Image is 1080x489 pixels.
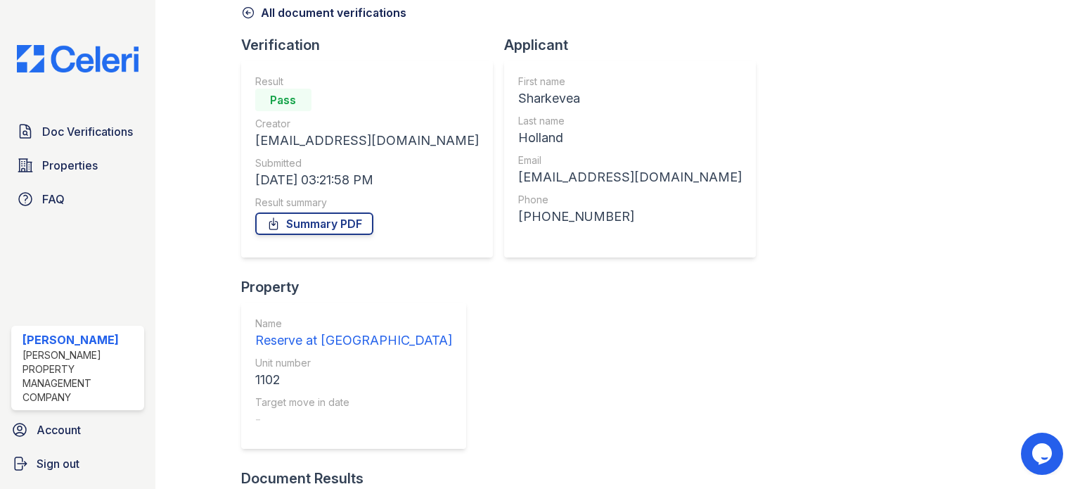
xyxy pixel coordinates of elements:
div: Holland [518,128,742,148]
a: Sign out [6,450,150,478]
div: Result summary [255,196,479,210]
a: FAQ [11,185,144,213]
div: Reserve at [GEOGRAPHIC_DATA] [255,331,452,350]
div: [PERSON_NAME] Property Management Company [22,348,139,405]
img: CE_Logo_Blue-a8612792a0a2168367f1c8372b55b34899dd931a85d93a1a3d3e32e68fde9ad4.png [6,45,150,72]
div: Creator [255,117,479,131]
div: Name [255,317,452,331]
div: First name [518,75,742,89]
div: Unit number [255,356,452,370]
div: Result [255,75,479,89]
div: Applicant [504,35,767,55]
div: Property [241,277,477,297]
div: [DATE] 03:21:58 PM [255,170,479,190]
div: Submitted [255,156,479,170]
div: Last name [518,114,742,128]
div: [EMAIL_ADDRESS][DOMAIN_NAME] [518,167,742,187]
a: Summary PDF [255,212,373,235]
div: [EMAIL_ADDRESS][DOMAIN_NAME] [255,131,479,151]
iframe: chat widget [1021,433,1066,475]
div: [PERSON_NAME] [22,331,139,348]
div: Target move in date [255,395,452,409]
div: Verification [241,35,504,55]
a: All document verifications [241,4,406,21]
a: Doc Verifications [11,118,144,146]
div: Sharkevea [518,89,742,108]
a: Name Reserve at [GEOGRAPHIC_DATA] [255,317,452,350]
div: Document Results [241,469,364,488]
span: FAQ [42,191,65,208]
div: [PHONE_NUMBER] [518,207,742,227]
div: Phone [518,193,742,207]
span: Properties [42,157,98,174]
div: Pass [255,89,311,111]
div: 1102 [255,370,452,390]
span: Doc Verifications [42,123,133,140]
div: Email [518,153,742,167]
span: Sign out [37,455,79,472]
span: Account [37,421,81,438]
a: Account [6,416,150,444]
a: Properties [11,151,144,179]
div: - [255,409,452,429]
